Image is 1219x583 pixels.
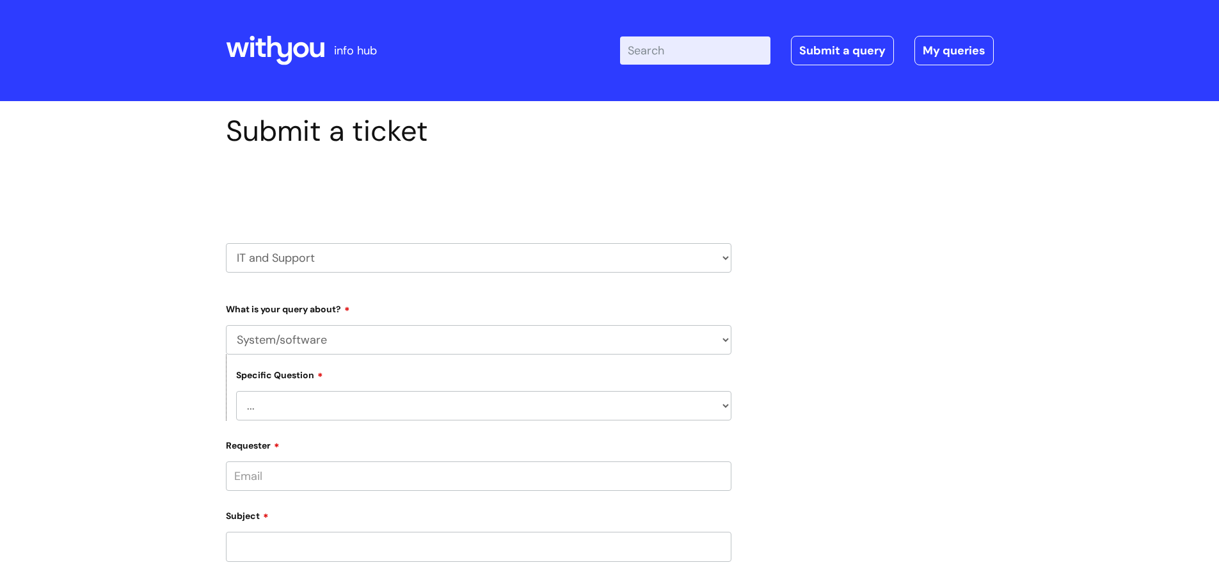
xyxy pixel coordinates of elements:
[226,506,731,522] label: Subject
[914,36,994,65] a: My queries
[226,114,731,148] h1: Submit a ticket
[791,36,894,65] a: Submit a query
[226,299,731,315] label: What is your query about?
[334,40,377,61] p: info hub
[226,461,731,491] input: Email
[226,178,731,202] h2: Select issue type
[226,436,731,451] label: Requester
[236,368,323,381] label: Specific Question
[620,36,770,65] input: Search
